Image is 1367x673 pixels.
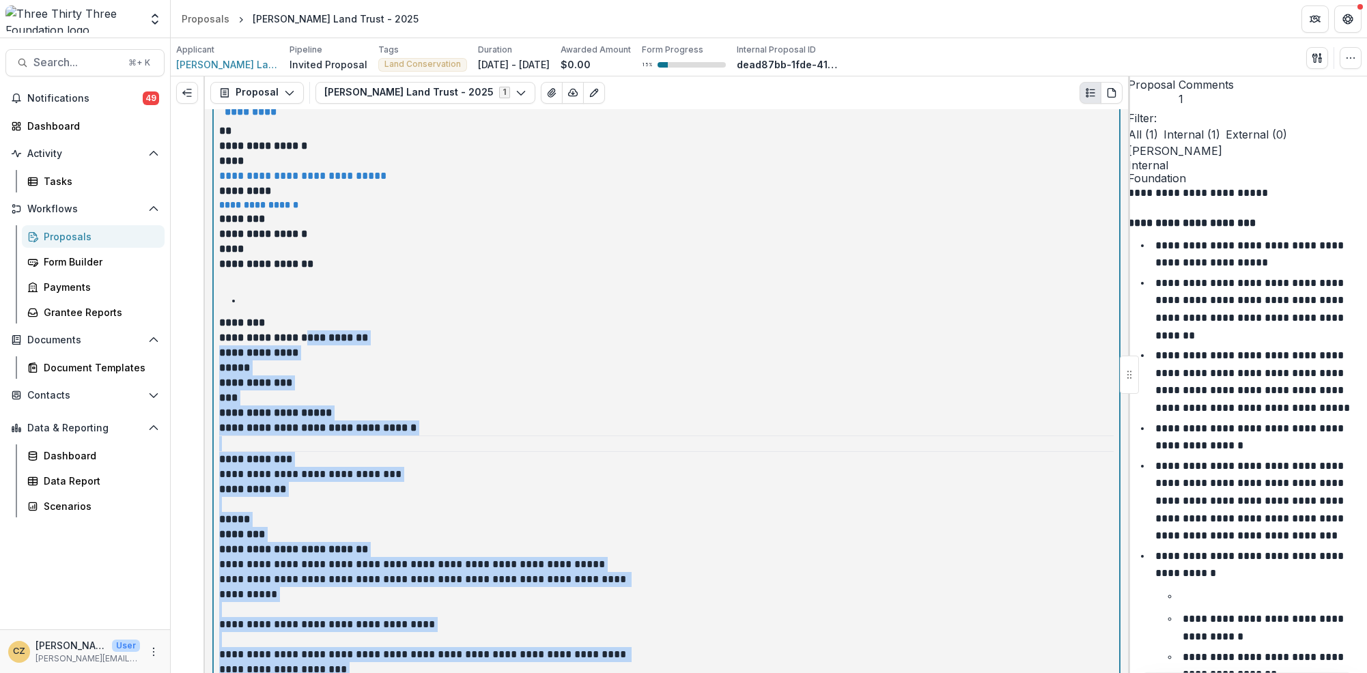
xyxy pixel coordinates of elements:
[44,474,154,488] div: Data Report
[22,495,165,517] a: Scenarios
[143,91,159,105] span: 49
[1101,82,1123,104] button: PDF view
[22,444,165,467] a: Dashboard
[378,44,399,56] p: Tags
[22,250,165,273] a: Form Builder
[13,647,25,656] div: Christine Zachai
[1128,159,1367,172] span: Internal
[5,87,165,109] button: Notifications49
[22,170,165,192] a: Tasks
[33,56,120,69] span: Search...
[315,82,535,104] button: [PERSON_NAME] Land Trust - 20251
[27,148,143,160] span: Activity
[1128,110,1367,126] p: Filter:
[182,12,229,26] div: Proposals
[22,356,165,379] a: Document Templates
[1128,172,1367,185] span: Foundation
[44,360,154,375] div: Document Templates
[1128,76,1234,106] button: Proposal Comments
[1128,143,1367,159] p: [PERSON_NAME]
[22,225,165,248] a: Proposals
[44,229,154,244] div: Proposals
[27,334,143,346] span: Documents
[1164,126,1220,143] span: Internal ( 1 )
[642,44,703,56] p: Form Progress
[478,57,550,72] p: [DATE] - [DATE]
[1301,5,1329,33] button: Partners
[44,499,154,513] div: Scenarios
[176,57,279,72] a: [PERSON_NAME] Land Trust
[36,638,107,653] p: [PERSON_NAME]
[126,55,153,70] div: ⌘ + K
[27,203,143,215] span: Workflows
[737,44,816,56] p: Internal Proposal ID
[1128,126,1158,143] span: All ( 1 )
[36,653,140,665] p: [PERSON_NAME][EMAIL_ADDRESS][DOMAIN_NAME]
[27,119,154,133] div: Dashboard
[290,57,367,72] p: Invited Proposal
[5,198,165,220] button: Open Workflows
[176,9,424,29] nav: breadcrumb
[478,44,512,56] p: Duration
[22,470,165,492] a: Data Report
[5,49,165,76] button: Search...
[1080,82,1101,104] button: Plaintext view
[44,280,154,294] div: Payments
[1128,93,1234,106] span: 1
[44,448,154,463] div: Dashboard
[642,60,652,70] p: 15 %
[5,329,165,351] button: Open Documents
[5,115,165,137] a: Dashboard
[176,9,235,29] a: Proposals
[737,57,839,72] p: dead87bb-1fde-418e-aca3-a7dd0fcd950b
[145,644,162,660] button: More
[44,174,154,188] div: Tasks
[561,57,591,72] p: $0.00
[27,423,143,434] span: Data & Reporting
[290,44,322,56] p: Pipeline
[22,276,165,298] a: Payments
[5,417,165,439] button: Open Data & Reporting
[145,5,165,33] button: Open entity switcher
[27,93,143,104] span: Notifications
[384,59,461,69] span: Land Conservation
[561,44,631,56] p: Awarded Amount
[1226,126,1287,143] span: External ( 0 )
[253,12,419,26] div: [PERSON_NAME] Land Trust - 2025
[5,5,140,33] img: Three Thirty Three Foundation logo
[5,143,165,164] button: Open Activity
[22,301,165,324] a: Grantee Reports
[5,384,165,406] button: Open Contacts
[27,390,143,401] span: Contacts
[583,82,605,104] button: Edit as form
[112,640,140,652] p: User
[176,44,214,56] p: Applicant
[541,82,563,104] button: View Attached Files
[176,82,198,104] button: Expand left
[44,305,154,319] div: Grantee Reports
[1334,5,1362,33] button: Get Help
[44,255,154,269] div: Form Builder
[210,82,304,104] button: Proposal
